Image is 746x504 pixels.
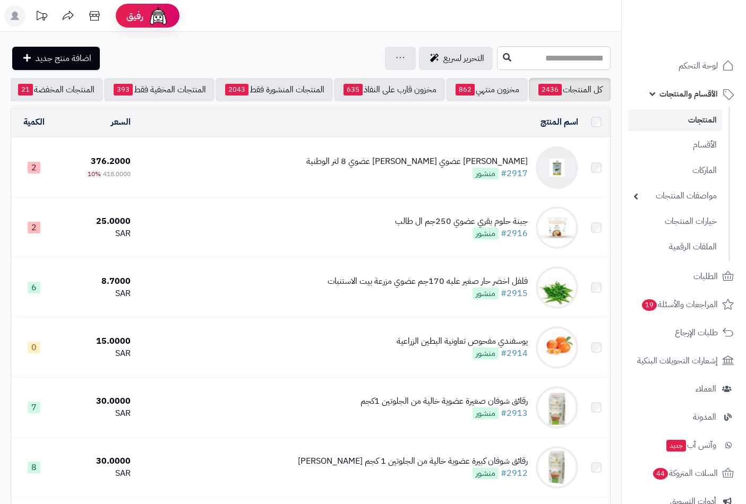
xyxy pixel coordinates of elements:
span: إشعارات التحويلات البنكية [637,353,718,368]
a: السلات المتروكة44 [628,460,740,486]
img: logo-2.png [674,28,736,50]
div: SAR [61,347,131,360]
a: المنتجات المخفضة21 [8,78,103,101]
span: 635 [344,84,363,95]
a: المراجعات والأسئلة19 [628,292,740,317]
span: التحرير لسريع [443,52,484,65]
span: وآتس آب [665,438,716,453]
div: 30.0000 [61,395,131,407]
a: مخزون قارب على النفاذ635 [334,78,445,101]
img: يوسفندي مفحوص تعاونية البطين الزراعية [536,326,578,369]
span: منشور [473,347,499,359]
img: فلفل اخضر حار صغير علبه 170جم عضوي مزرعة بيت الاستنبات [536,266,578,309]
div: 30.0000 [61,455,131,467]
a: لوحة التحكم [628,53,740,79]
a: كل المنتجات2436 [529,78,611,101]
a: #2916 [501,227,528,240]
span: 10% [88,169,101,179]
a: #2912 [501,467,528,480]
div: يوسفندي مفحوص تعاونية البطين الزراعية [397,335,528,347]
a: #2913 [501,407,528,420]
span: 418.0000 [103,169,131,179]
span: لوحة التحكم [679,58,718,73]
a: #2915 [501,287,528,300]
span: 2436 [538,84,562,95]
img: رقائق شوفان صغيرة عضوية خالية من الجلوتين 1كجم [536,386,578,429]
span: اضافة منتج جديد [36,52,91,65]
a: #2914 [501,347,528,360]
span: رفيق [126,10,143,22]
a: العملاء [628,376,740,402]
img: جبنة حلوم بقري عضوي 250جم ال طالب [536,206,578,249]
div: SAR [61,407,131,420]
a: مواصفات المنتجات [628,185,722,207]
span: منشور [473,228,499,239]
span: العملاء [696,381,716,396]
a: المنتجات المنشورة فقط2043 [216,78,333,101]
img: زيت زيتون عضوي بكر ممتاز عضوي 8 لتر الوطنية [536,146,578,189]
a: الملفات الرقمية [628,236,722,258]
span: المراجعات والأسئلة [641,297,718,312]
span: 2043 [225,84,248,95]
a: اضافة منتج جديد [12,47,100,70]
a: التحرير لسريع [419,47,493,70]
span: 393 [114,84,133,95]
a: المنتجات [628,109,722,131]
div: SAR [61,228,131,240]
span: 2 [28,222,40,233]
span: السلات المتروكة [652,466,718,481]
span: 8 [28,462,40,473]
div: 25.0000 [61,215,131,228]
span: 376.2000 [91,155,131,168]
a: وآتس آبجديد [628,432,740,458]
div: SAR [61,288,131,300]
a: المنتجات المخفية فقط393 [104,78,215,101]
a: مخزون منتهي862 [446,78,528,101]
div: جبنة حلوم بقري عضوي 250جم ال طالب [395,215,528,228]
div: SAR [61,467,131,480]
span: منشور [473,288,499,299]
span: 44 [653,468,668,480]
a: خيارات المنتجات [628,210,722,233]
img: رقائق شوفان كبيرة عضوية خالية من الجلوتين 1 كجم اسكا دورو [536,446,578,489]
div: رقائق شوفان كبيرة عضوية خالية من الجلوتين 1 كجم [PERSON_NAME] [298,455,528,467]
span: الأقسام والمنتجات [659,86,718,101]
div: رقائق شوفان صغيرة عضوية خالية من الجلوتين 1كجم [361,395,528,407]
span: منشور [473,168,499,179]
img: ai-face.png [148,5,169,27]
a: اسم المنتج [541,116,578,128]
span: 19 [642,299,657,311]
span: جديد [666,440,686,451]
span: 21 [18,84,33,95]
div: [PERSON_NAME] عضوي [PERSON_NAME] عضوي 8 لتر الوطنية [306,155,528,168]
a: الأقسام [628,134,722,157]
a: تحديثات المنصة [28,5,55,29]
a: الماركات [628,159,722,182]
span: 862 [456,84,475,95]
div: 15.0000 [61,335,131,347]
a: إشعارات التحويلات البنكية [628,348,740,373]
span: 0 [28,342,40,353]
a: طلبات الإرجاع [628,320,740,345]
span: 6 [28,282,40,293]
div: 8.7000 [61,275,131,288]
a: الكمية [23,116,45,128]
div: فلفل اخضر حار صغير علبه 170جم عضوي مزرعة بيت الاستنبات [328,275,528,288]
span: منشور [473,407,499,419]
span: طلبات الإرجاع [675,325,718,340]
a: الطلبات [628,264,740,289]
a: #2917 [501,167,528,180]
span: 2 [28,162,40,173]
span: منشور [473,467,499,479]
a: المدونة [628,404,740,430]
span: الطلبات [693,269,718,284]
a: السعر [111,116,131,128]
span: 7 [28,402,40,413]
span: المدونة [693,410,716,424]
